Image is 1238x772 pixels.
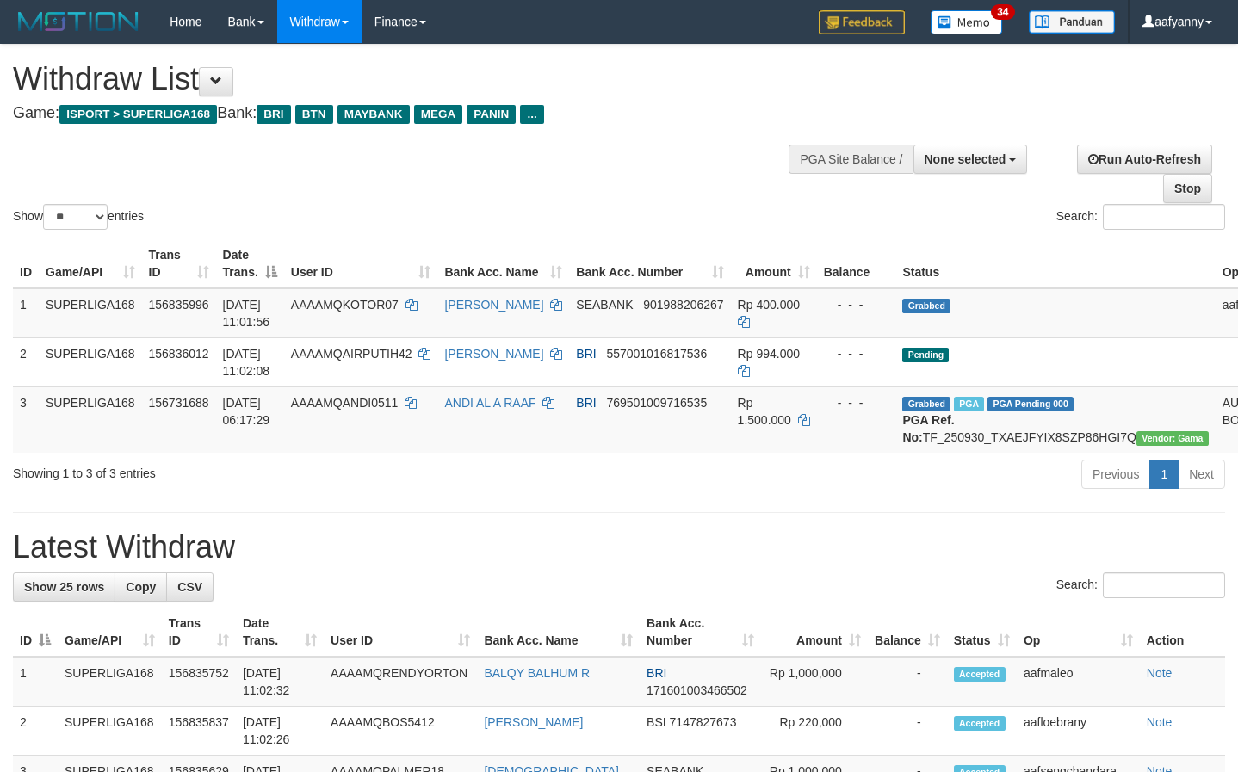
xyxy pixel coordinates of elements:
td: 3 [13,386,39,453]
th: Trans ID: activate to sort column ascending [162,608,236,657]
span: Copy 7147827673 to clipboard [670,715,737,729]
span: Pending [902,348,949,362]
span: 156835996 [149,298,209,312]
span: Rp 1.500.000 [738,396,791,427]
img: Button%20Memo.svg [931,10,1003,34]
span: Copy [126,580,156,594]
a: BALQY BALHUM R [484,666,590,680]
span: [DATE] 11:02:08 [223,347,270,378]
div: - - - [824,296,889,313]
td: [DATE] 11:02:32 [236,657,324,707]
th: Trans ID: activate to sort column ascending [142,239,216,288]
th: Amount: activate to sort column ascending [761,608,868,657]
h1: Withdraw List [13,62,808,96]
span: BRI [576,347,596,361]
span: 34 [991,4,1014,20]
div: Showing 1 to 3 of 3 entries [13,458,503,482]
th: Game/API: activate to sort column ascending [58,608,162,657]
b: PGA Ref. No: [902,413,954,444]
th: Date Trans.: activate to sort column descending [216,239,284,288]
span: Copy 769501009716535 to clipboard [606,396,707,410]
span: PGA Pending [987,397,1074,411]
a: Run Auto-Refresh [1077,145,1212,174]
td: SUPERLIGA168 [39,288,142,338]
td: SUPERLIGA168 [58,707,162,756]
a: ANDI AL A RAAF [444,396,535,410]
span: Copy 901988206267 to clipboard [643,298,723,312]
td: 2 [13,337,39,386]
span: Show 25 rows [24,580,104,594]
span: ISPORT > SUPERLIGA168 [59,105,217,124]
a: CSV [166,572,214,602]
a: Stop [1163,174,1212,203]
a: [PERSON_NAME] [484,715,583,729]
th: User ID: activate to sort column ascending [284,239,438,288]
select: Showentries [43,204,108,230]
td: TF_250930_TXAEJFYIX8SZP86HGI7Q [895,386,1215,453]
span: PANIN [467,105,516,124]
a: Note [1147,715,1173,729]
span: Copy 171601003466502 to clipboard [647,683,747,697]
button: None selected [913,145,1028,174]
span: BRI [647,666,666,680]
span: Accepted [954,716,1006,731]
td: [DATE] 11:02:26 [236,707,324,756]
span: BRI [576,396,596,410]
span: BRI [257,105,290,124]
th: Bank Acc. Number: activate to sort column ascending [640,608,761,657]
span: Rp 400.000 [738,298,800,312]
input: Search: [1103,204,1225,230]
th: Bank Acc. Name: activate to sort column ascending [477,608,640,657]
span: Grabbed [902,299,950,313]
th: Status: activate to sort column ascending [947,608,1017,657]
span: AAAAMQANDI0511 [291,396,399,410]
th: Bank Acc. Number: activate to sort column ascending [569,239,730,288]
span: MEGA [414,105,463,124]
td: - [868,707,947,756]
span: Accepted [954,667,1006,682]
th: Op: activate to sort column ascending [1017,608,1140,657]
input: Search: [1103,572,1225,598]
th: Bank Acc. Name: activate to sort column ascending [437,239,569,288]
a: [PERSON_NAME] [444,298,543,312]
h1: Latest Withdraw [13,530,1225,565]
td: 1 [13,288,39,338]
td: 156835837 [162,707,236,756]
span: AAAAMQAIRPUTIH42 [291,347,412,361]
td: - [868,657,947,707]
td: aafmaleo [1017,657,1140,707]
th: Amount: activate to sort column ascending [731,239,817,288]
span: Copy 557001016817536 to clipboard [606,347,707,361]
a: Previous [1081,460,1150,489]
span: AAAAMQKOTOR07 [291,298,399,312]
td: AAAAMQBOS5412 [324,707,477,756]
th: User ID: activate to sort column ascending [324,608,477,657]
td: SUPERLIGA168 [58,657,162,707]
a: Show 25 rows [13,572,115,602]
td: Rp 1,000,000 [761,657,868,707]
span: BSI [647,715,666,729]
span: [DATE] 11:01:56 [223,298,270,329]
img: panduan.png [1029,10,1115,34]
h4: Game: Bank: [13,105,808,122]
span: MAYBANK [337,105,410,124]
span: Vendor URL: https://trx31.1velocity.biz [1136,431,1209,446]
td: SUPERLIGA168 [39,337,142,386]
a: Next [1178,460,1225,489]
span: ... [520,105,543,124]
label: Show entries [13,204,144,230]
a: [PERSON_NAME] [444,347,543,361]
span: SEABANK [576,298,633,312]
label: Search: [1056,572,1225,598]
th: Balance [817,239,896,288]
th: Status [895,239,1215,288]
th: ID: activate to sort column descending [13,608,58,657]
span: Marked by aafromsomean [954,397,984,411]
td: SUPERLIGA168 [39,386,142,453]
div: - - - [824,345,889,362]
th: Date Trans.: activate to sort column ascending [236,608,324,657]
span: 156731688 [149,396,209,410]
span: Grabbed [902,397,950,411]
td: AAAAMQRENDYORTON [324,657,477,707]
label: Search: [1056,204,1225,230]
